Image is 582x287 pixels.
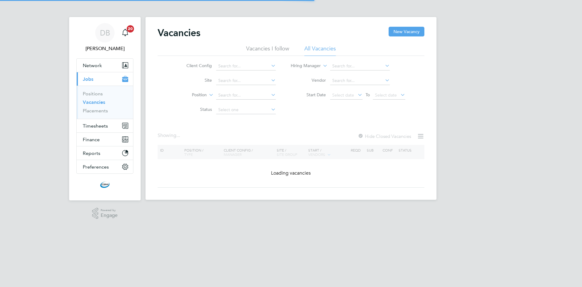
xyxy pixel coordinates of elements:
a: Placements [83,108,108,114]
label: Position [172,92,207,98]
span: Jobs [83,76,93,82]
div: Showing [158,132,181,139]
input: Search for... [216,77,276,85]
li: All Vacancies [304,45,336,56]
input: Select one [216,106,276,114]
div: Jobs [77,86,133,119]
label: Hide Closed Vacancies [358,133,411,139]
nav: Main navigation [69,17,141,200]
button: Network [77,59,133,72]
span: 20 [127,25,134,32]
span: Engage [101,213,118,218]
a: Go to home page [76,180,133,190]
button: Jobs [77,72,133,86]
button: Reports [77,146,133,160]
a: DB[PERSON_NAME] [76,23,133,52]
span: To [364,91,372,99]
label: Start Date [291,92,326,97]
span: Daniel Barber [76,45,133,52]
a: 20 [119,23,131,43]
span: Finance [83,137,100,142]
button: Finance [77,133,133,146]
span: Reports [83,150,100,156]
a: Positions [83,91,103,97]
a: Vacancies [83,99,105,105]
span: Network [83,63,102,68]
li: Vacancies I follow [246,45,289,56]
span: Select date [375,92,397,98]
button: New Vacancy [389,27,424,36]
span: Select date [332,92,354,98]
span: Preferences [83,164,109,170]
input: Search for... [330,62,390,70]
span: Timesheets [83,123,108,129]
img: cbwstaffingsolutions-logo-retina.png [100,180,110,190]
label: Hiring Manager [286,63,321,69]
button: Preferences [77,160,133,173]
label: Site [177,77,212,83]
label: Vendor [291,77,326,83]
input: Search for... [330,77,390,85]
span: ... [176,132,180,138]
label: Status [177,107,212,112]
a: Powered byEngage [92,208,118,219]
h2: Vacancies [158,27,200,39]
input: Search for... [216,62,276,70]
span: DB [100,29,110,37]
span: Powered by [101,208,118,213]
button: Timesheets [77,119,133,132]
input: Search for... [216,91,276,100]
label: Client Config [177,63,212,68]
